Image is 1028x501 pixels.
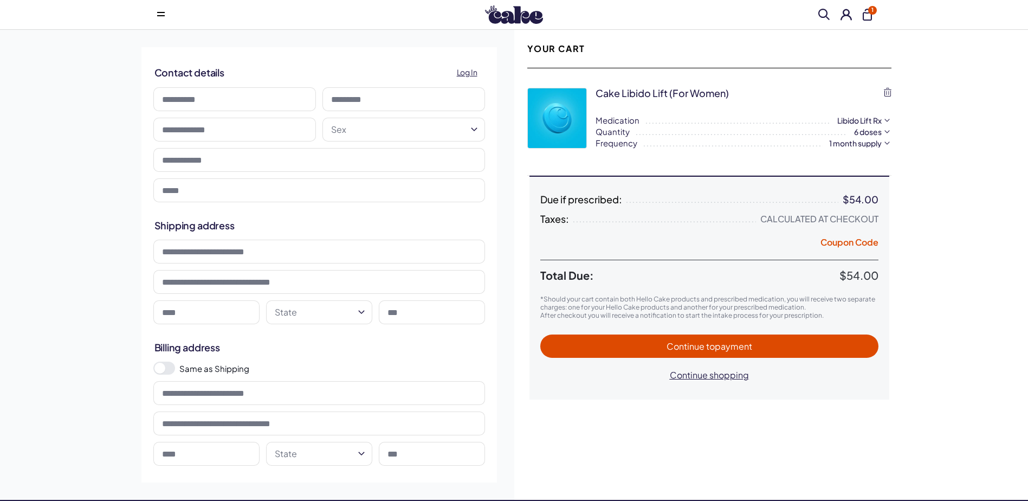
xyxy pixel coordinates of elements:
a: Log In [450,62,484,83]
label: Same as Shipping [179,363,485,374]
img: Hello Cake [485,5,543,24]
h2: Your Cart [527,43,585,55]
span: Quantity [596,126,630,137]
div: $54.00 [843,194,878,205]
span: Total Due: [540,269,839,282]
button: Coupon Code [820,236,878,252]
span: Log In [457,66,477,79]
button: 1 [863,9,872,21]
span: to payment [706,341,752,352]
span: Continue shopping [670,369,749,381]
p: *Should your cart contain both Hello Cake products and prescribed medication, you will receive tw... [540,295,878,311]
span: Frequency [596,137,637,149]
img: p3ZtQTX4dfw0aP9sqBphP7GDoJYYEv1Qyfw0SU36.webp [528,88,586,148]
span: $54.00 [839,268,878,282]
h2: Contact details [154,62,484,83]
h2: Shipping address [154,219,484,232]
span: Medication [596,114,639,126]
span: 1 [868,6,877,15]
button: Continue shopping [659,363,760,387]
div: Calculated at Checkout [760,214,878,224]
h2: Billing address [154,341,484,354]
button: Continue topayment [540,335,878,358]
div: Cake Libido Lift (for Women) [596,86,729,100]
span: Taxes: [540,214,569,224]
span: Due if prescribed: [540,194,622,205]
span: After checkout you will receive a notification to start the intake process for your prescription. [540,311,824,319]
span: Continue [667,341,752,352]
